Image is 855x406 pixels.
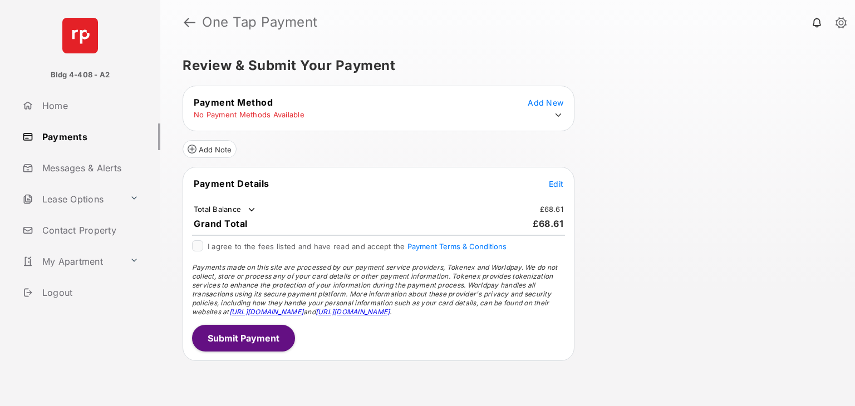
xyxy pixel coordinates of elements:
[192,325,295,351] button: Submit Payment
[18,186,125,212] a: Lease Options
[18,279,160,306] a: Logout
[528,97,563,108] button: Add New
[62,18,98,53] img: svg+xml;base64,PHN2ZyB4bWxucz0iaHR0cDovL3d3dy53My5vcmcvMjAwMC9zdmciIHdpZHRoPSI2NCIgaGVpZ2h0PSI2NC...
[533,218,563,229] span: £68.61
[194,218,248,229] span: Grand Total
[229,308,303,316] a: [URL][DOMAIN_NAME]
[18,92,160,119] a: Home
[194,97,273,108] span: Payment Method
[539,204,564,214] td: £68.61
[18,123,160,150] a: Payments
[407,242,507,251] button: I agree to the fees listed and have read and accept the
[18,248,125,275] a: My Apartment
[193,204,257,215] td: Total Balance
[18,155,160,181] a: Messages & Alerts
[192,263,557,316] span: Payments made on this site are processed by our payment service providers, Tokenex and Worldpay. ...
[183,140,237,158] button: Add Note
[183,59,824,72] h5: Review & Submit Your Payment
[549,179,563,189] span: Edit
[193,110,305,120] td: No Payment Methods Available
[18,217,160,244] a: Contact Property
[549,178,563,189] button: Edit
[316,308,390,316] a: [URL][DOMAIN_NAME]
[208,242,507,251] span: I agree to the fees listed and have read and accept the
[528,98,563,107] span: Add New
[202,16,318,29] strong: One Tap Payment
[51,70,110,81] p: Bldg 4-408 - A2
[194,178,269,189] span: Payment Details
